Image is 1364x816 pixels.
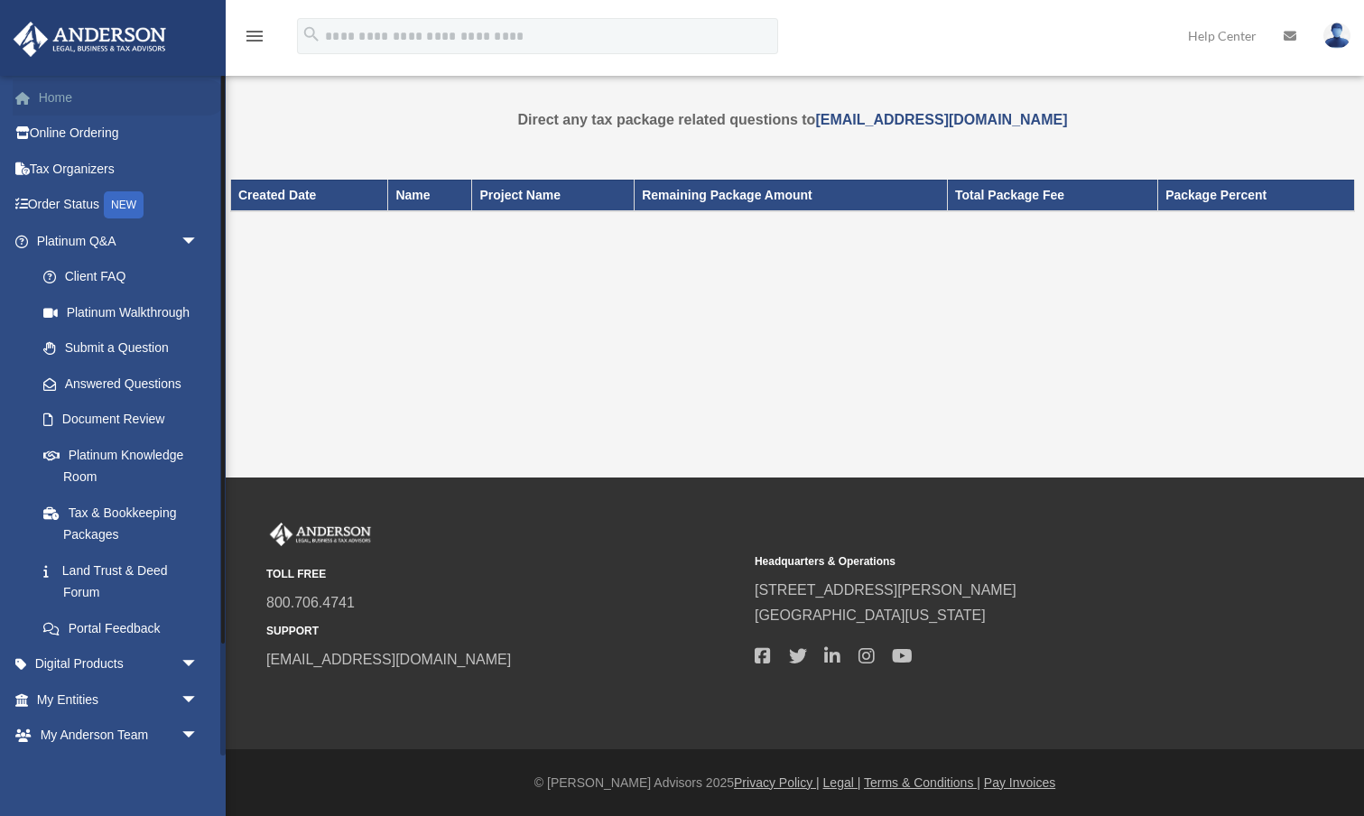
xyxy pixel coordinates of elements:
th: Name [388,180,472,210]
th: Created Date [231,180,388,210]
a: Client FAQ [25,259,226,295]
div: © [PERSON_NAME] Advisors 2025 [226,772,1364,794]
a: My Anderson Teamarrow_drop_down [13,718,226,754]
div: NEW [104,191,144,218]
span: arrow_drop_down [181,682,217,719]
a: Land Trust & Deed Forum [25,552,226,610]
a: Digital Productsarrow_drop_down [13,646,226,682]
a: Privacy Policy | [734,775,820,790]
strong: Direct any tax package related questions to [518,112,1068,127]
i: menu [244,25,265,47]
a: 800.706.4741 [266,595,355,610]
span: arrow_drop_down [181,753,217,790]
span: arrow_drop_down [181,223,217,260]
a: Platinum Walkthrough [25,294,226,330]
a: Platinum Knowledge Room [25,437,226,495]
a: menu [244,32,265,47]
a: [EMAIL_ADDRESS][DOMAIN_NAME] [266,652,511,667]
a: Platinum Q&Aarrow_drop_down [13,223,226,259]
th: Remaining Package Amount [635,180,948,210]
th: Package Percent [1158,180,1355,210]
a: Pay Invoices [984,775,1055,790]
span: arrow_drop_down [181,718,217,755]
a: Order StatusNEW [13,187,226,224]
a: Tax Organizers [13,151,226,187]
a: Tax & Bookkeeping Packages [25,495,217,552]
a: [STREET_ADDRESS][PERSON_NAME] [755,582,1016,598]
small: SUPPORT [266,622,742,641]
span: arrow_drop_down [181,646,217,683]
a: Online Ordering [13,116,226,152]
a: Home [13,79,226,116]
a: [GEOGRAPHIC_DATA][US_STATE] [755,607,986,623]
small: Headquarters & Operations [755,552,1230,571]
img: Anderson Advisors Platinum Portal [266,523,375,546]
a: My Documentsarrow_drop_down [13,753,226,789]
a: Terms & Conditions | [864,775,980,790]
a: Submit a Question [25,330,226,366]
a: My Entitiesarrow_drop_down [13,682,226,718]
th: Project Name [472,180,635,210]
a: [EMAIL_ADDRESS][DOMAIN_NAME] [815,112,1067,127]
small: TOLL FREE [266,565,742,584]
img: User Pic [1323,23,1350,49]
a: Answered Questions [25,366,226,402]
th: Total Package Fee [948,180,1158,210]
a: Portal Feedback [25,610,226,646]
img: Anderson Advisors Platinum Portal [8,22,172,57]
a: Document Review [25,402,226,438]
a: Legal | [823,775,861,790]
i: search [302,24,321,44]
